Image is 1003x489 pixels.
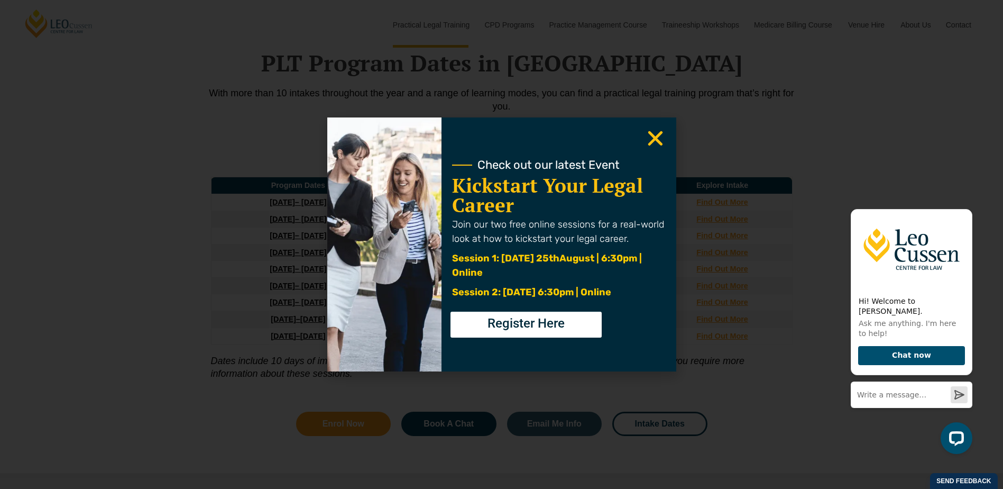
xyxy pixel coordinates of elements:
[477,159,620,171] span: Check out our latest Event
[645,128,666,149] a: Close
[452,252,549,264] span: Session 1: [DATE] 25
[487,317,565,330] span: Register Here
[450,312,602,338] a: Register Here
[842,199,977,463] iframe: LiveChat chat widget
[452,219,664,245] span: Join our two free online sessions for a real-world look at how to kickstart your legal career.
[452,173,643,218] a: Kickstart Your Legal Career
[452,286,611,298] span: Session 2: [DATE] 6:30pm | Online
[549,252,559,264] span: th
